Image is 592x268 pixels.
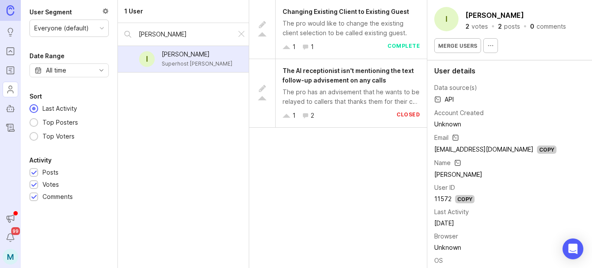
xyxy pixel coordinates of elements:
div: User details [434,67,585,74]
div: Activity [29,155,52,165]
div: Sort [29,91,42,102]
a: Roadmaps [3,63,18,78]
div: Browser [434,232,458,241]
div: 11572 [434,194,452,204]
div: 2 [498,23,502,30]
div: Open Intercom Messenger [563,238,583,259]
div: 1 User [124,7,143,16]
div: Copy [537,146,556,154]
a: [EMAIL_ADDRESS][DOMAIN_NAME] [434,146,533,153]
a: Autopilot [3,101,18,116]
button: M [3,249,18,265]
div: complete [387,42,420,52]
div: Comments [42,192,73,202]
td: [PERSON_NAME] [434,169,556,180]
div: All time [46,66,66,75]
div: Last Activity [38,104,81,113]
button: Merge users [434,38,481,53]
div: Superhost [PERSON_NAME] [162,59,232,69]
div: posts [504,23,520,30]
div: · [523,23,527,30]
span: The AI receptionist isn't mentioning the text follow-up advisement on any calls [283,67,414,84]
div: Account Created [434,108,484,118]
span: Merge users [438,43,477,49]
div: 2 [311,111,314,120]
div: Everyone (default) [34,23,89,33]
div: Date Range [29,51,65,61]
a: Portal [3,43,18,59]
button: Announcements [3,211,18,226]
div: The pro would like to change the existing client selection to be called existing guest. [283,19,420,38]
div: Posts [42,168,59,177]
div: 0 [530,23,534,30]
svg: toggle icon [94,67,108,74]
a: Ideas [3,24,18,40]
div: comments [537,23,566,30]
span: Changing Existing Client to Existing Guest [283,8,409,15]
div: Data source(s) [434,83,477,93]
input: Search by name... [139,30,230,39]
div: User Segment [29,7,72,17]
a: Users [3,82,18,97]
div: closed [397,111,420,120]
div: 1 [293,111,296,120]
div: [PERSON_NAME] [162,50,232,59]
div: I [139,51,155,67]
div: 2 [465,23,469,30]
img: Canny Home [7,5,14,15]
button: Notifications [3,230,18,245]
span: 99 [11,227,20,235]
div: Name [434,158,451,168]
div: OS [434,256,443,265]
div: Votes [42,180,59,189]
div: The pro has an advisement that he wants to be relayed to callers that thanks them for their call ... [283,87,420,106]
time: [DATE] [434,219,454,227]
div: Last Activity [434,207,469,217]
div: Top Voters [38,132,79,141]
div: Unknown [434,119,556,129]
span: API [434,94,454,105]
button: [PERSON_NAME] [464,9,526,22]
div: User ID [434,183,455,192]
a: Changelog [3,120,18,136]
div: 1 [311,42,314,52]
div: I [434,7,459,31]
a: The AI receptionist isn't mentioning the text follow-up advisement on any callsThe pro has an adv... [249,59,427,128]
td: Unknown [434,242,556,253]
div: votes [472,23,488,30]
div: Copy [455,195,475,203]
div: 1 [293,42,296,52]
div: Top Posters [38,118,82,127]
div: Email [434,133,449,142]
div: · [491,23,495,30]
